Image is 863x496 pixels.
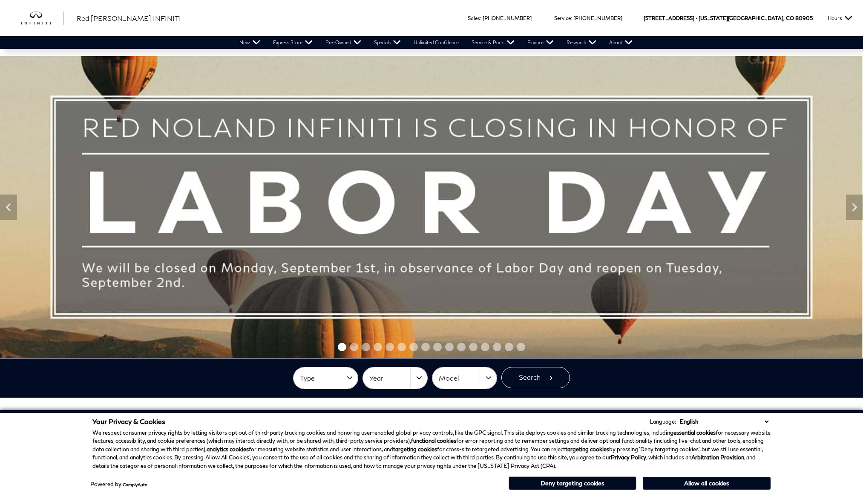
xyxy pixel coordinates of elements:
a: New [233,36,267,49]
a: ComplyAuto [123,482,147,487]
a: [PHONE_NUMBER] [483,15,532,21]
button: Model [432,367,497,389]
strong: functional cookies [411,437,456,444]
button: Year [363,367,427,389]
div: Language: [650,419,676,424]
a: Service & Parts [465,36,521,49]
span: Service [554,15,571,21]
a: Specials [368,36,407,49]
span: Go to slide 16 [517,343,525,351]
span: Go to slide 6 [397,343,406,351]
div: Next [846,195,863,220]
a: Express Store [267,36,319,49]
strong: targeting cookies [565,446,609,453]
strong: analytics cookies [207,446,249,453]
span: Your Privacy & Cookies [92,417,165,425]
a: Pre-Owned [319,36,368,49]
span: Go to slide 14 [493,343,501,351]
button: Allow all cookies [643,477,771,490]
a: Red [PERSON_NAME] INFINITI [77,13,181,23]
span: Type [300,371,341,385]
span: Go to slide 7 [409,343,418,351]
span: Go to slide 13 [481,343,489,351]
nav: Main Navigation [233,36,639,49]
span: Go to slide 11 [457,343,466,351]
button: Deny targeting cookies [509,476,636,490]
span: Sales [468,15,480,21]
a: [STREET_ADDRESS] • [US_STATE][GEOGRAPHIC_DATA], CO 80905 [644,15,813,21]
a: infiniti [21,11,64,25]
span: Go to slide 12 [469,343,478,351]
strong: targeting cookies [393,446,437,453]
span: Go to slide 8 [421,343,430,351]
span: Go to slide 15 [505,343,513,351]
span: Go to slide 5 [385,343,394,351]
img: INFINITI [21,11,64,25]
span: Go to slide 9 [433,343,442,351]
strong: essential cookies [673,429,716,436]
span: : [571,15,572,21]
a: Unlimited Confidence [407,36,465,49]
span: Go to slide 1 [338,343,346,351]
a: Privacy Policy [611,454,646,461]
a: [PHONE_NUMBER] [573,15,622,21]
strong: Arbitration Provision [691,454,744,461]
select: Language Select [678,417,771,426]
div: Powered by [90,482,147,487]
span: Red [PERSON_NAME] INFINITI [77,14,181,22]
a: Finance [521,36,560,49]
span: Go to slide 3 [362,343,370,351]
span: Go to slide 4 [374,343,382,351]
button: Type [293,367,358,389]
span: Go to slide 2 [350,343,358,351]
span: Year [369,371,410,385]
a: About [603,36,639,49]
span: Model [439,371,480,385]
a: Research [560,36,603,49]
span: : [480,15,481,21]
span: Go to slide 10 [445,343,454,351]
button: Search [501,367,570,388]
p: We respect consumer privacy rights by letting visitors opt out of third-party tracking cookies an... [92,429,771,470]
